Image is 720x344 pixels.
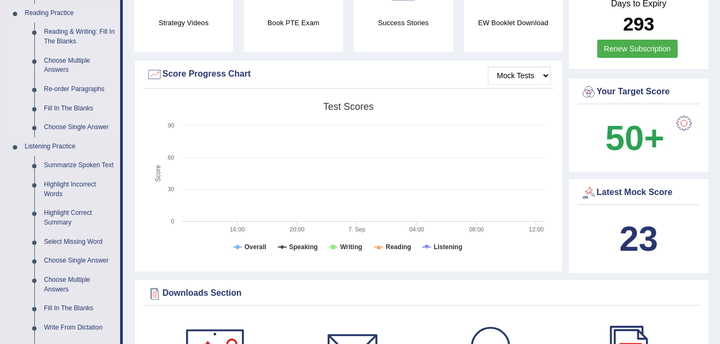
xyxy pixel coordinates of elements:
tspan: 7. Sep [348,226,366,233]
h4: EW Booklet Download [464,17,563,28]
b: 293 [623,13,654,34]
a: Fill In The Blanks [39,99,120,118]
h4: Success Stories [354,17,453,28]
text: 30 [168,186,174,192]
tspan: Listening [434,243,462,251]
tspan: Test scores [323,101,374,112]
b: 23 [619,219,658,258]
text: 16:00 [230,226,245,233]
tspan: Speaking [289,243,317,251]
a: Write From Dictation [39,318,120,338]
a: Highlight Incorrect Words [39,175,120,204]
tspan: Overall [244,243,266,251]
tspan: Writing [340,243,362,251]
a: Listening Practice [20,137,120,156]
div: Latest Mock Score [581,185,697,201]
div: Your Target Score [581,84,697,100]
a: Renew Subscription [597,40,678,58]
div: Score Progress Chart [146,66,551,83]
a: Choose Single Answer [39,118,120,137]
b: 50+ [605,118,664,158]
text: 04:00 [409,226,424,233]
text: 08:00 [469,226,484,233]
h4: Book PTE Exam [244,17,343,28]
a: Reading Practice [20,4,120,23]
text: 90 [168,122,174,129]
a: Choose Single Answer [39,251,120,271]
text: 20:00 [290,226,305,233]
a: Choose Multiple Answers [39,271,120,299]
h4: Strategy Videos [134,17,233,28]
a: Select Missing Word [39,233,120,252]
a: Reading & Writing: Fill In The Blanks [39,23,120,51]
text: 0 [171,218,174,225]
div: Downloads Section [146,286,697,302]
tspan: Reading [386,243,411,251]
tspan: Score [154,165,162,182]
a: Choose Multiple Answers [39,51,120,80]
a: Fill In The Blanks [39,299,120,318]
a: Re-order Paragraphs [39,80,120,99]
text: 12:00 [529,226,544,233]
a: Summarize Spoken Text [39,156,120,175]
a: Highlight Correct Summary [39,204,120,232]
text: 60 [168,154,174,161]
